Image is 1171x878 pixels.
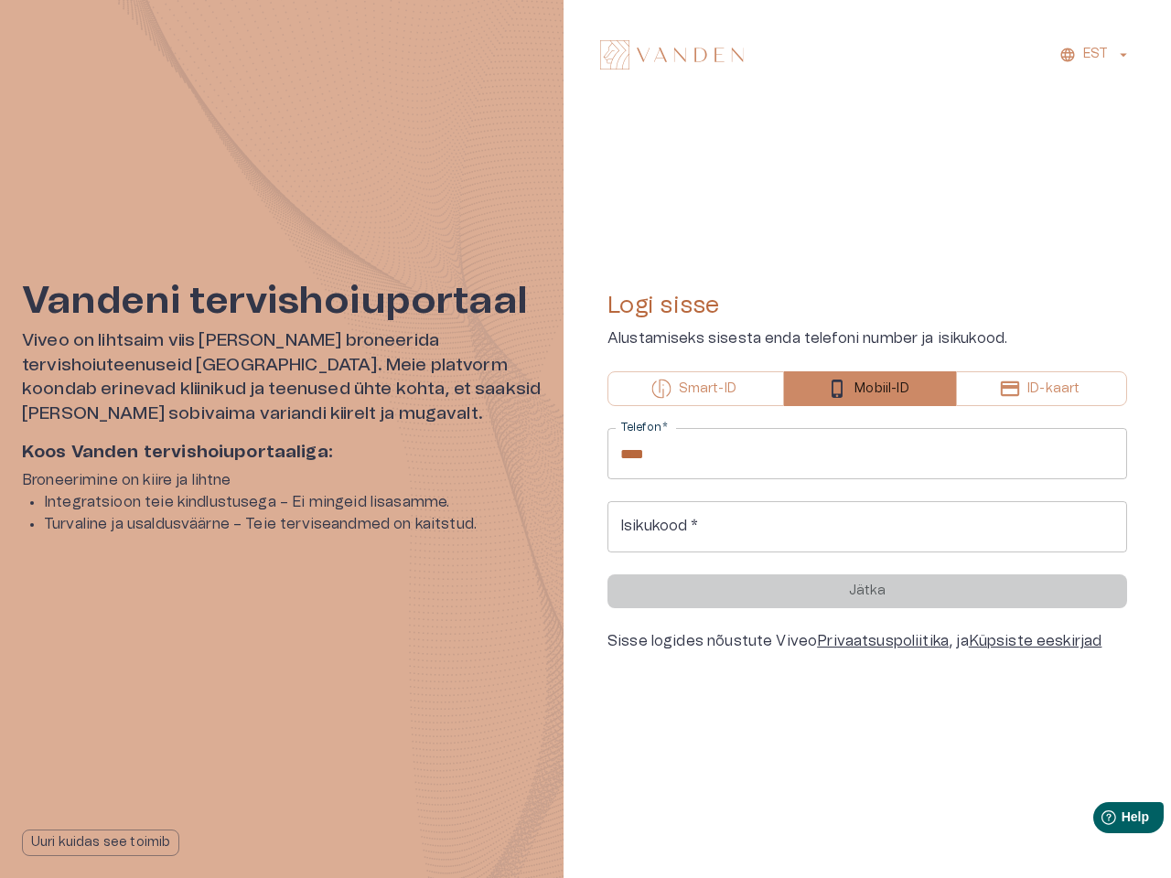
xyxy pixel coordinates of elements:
h4: Logi sisse [607,291,1127,320]
p: Smart-ID [679,380,736,399]
button: EST [1057,41,1134,68]
p: Alustamiseks sisesta enda telefoni number ja isikukood. [607,327,1127,349]
button: Uuri kuidas see toimib [22,830,179,856]
p: EST [1083,45,1108,64]
label: Telefon [620,420,668,435]
a: Privaatsuspoliitika [817,634,949,648]
button: ID-kaart [956,371,1127,406]
a: Küpsiste eeskirjad [969,634,1102,648]
img: Vanden logo [600,40,744,70]
iframe: Help widget launcher [1028,795,1171,846]
p: ID-kaart [1027,380,1080,399]
button: Mobiil-ID [784,371,957,406]
p: Uuri kuidas see toimib [31,833,170,852]
button: Smart-ID [607,371,784,406]
p: Mobiil-ID [854,380,908,399]
div: Sisse logides nõustute Viveo , ja [607,630,1127,652]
